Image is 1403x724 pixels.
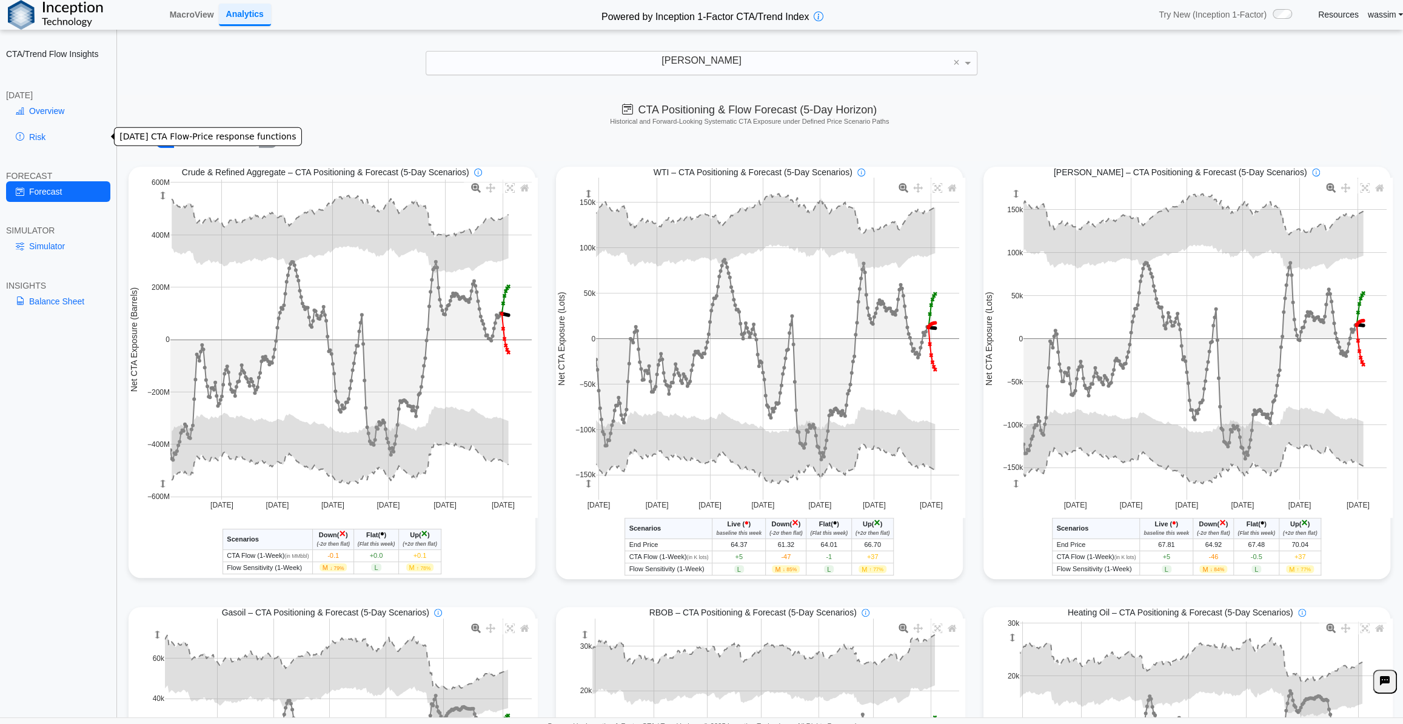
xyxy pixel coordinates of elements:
th: ( ) [851,518,893,538]
span: × [421,528,427,540]
th: ( ) [1234,518,1279,538]
span: Flat [1246,520,1258,528]
a: Resources [1318,9,1359,20]
span: ↓ 84% [1210,566,1224,572]
span: (in K lots) [1114,554,1136,560]
td: 61.32 [766,538,806,551]
span: -0.1 [327,552,339,559]
span: L [734,565,744,573]
img: info-icon.svg [857,169,865,176]
i: (Flat this week) [358,541,395,547]
h5: Historical and Forward-Looking Systematic CTA Exposure under Defined Price Scenario Paths [125,118,1373,126]
span: ↓ 79% [330,565,344,571]
div: [DATE] CTA Flow-Price response functions [114,127,301,146]
span: × [339,528,346,540]
i: (-2σ then flat) [316,541,349,547]
span: Crude & Refined Aggregate – CTA Positioning & Forecast (5-Day Scenarios) [182,167,469,178]
span: L [1162,565,1171,573]
th: ( ) [313,529,353,549]
span: M [1199,565,1227,573]
span: M [406,563,434,571]
i: baseline this week [1143,530,1189,536]
span: Down [771,520,789,528]
th: ( ) [1279,518,1321,538]
span: • [380,528,384,540]
div: SIMULATOR [6,225,110,236]
span: +0.0 [370,552,383,559]
span: CTA Flow (1-Week) [227,552,309,559]
th: ( ) [766,518,806,538]
img: info-icon.svg [474,169,482,176]
span: Try New (Inception 1-Factor) [1159,9,1267,20]
span: Up [1290,520,1299,528]
span: 67.81 [1158,541,1175,548]
span: • [1261,517,1264,529]
th: Scenarios [625,518,712,538]
span: × [953,57,960,68]
span: 64.37 [731,541,748,548]
span: RBOB – CTA Positioning & Forecast (5-Day Scenarios) [649,607,857,618]
div: INSIGHTS [6,280,110,291]
span: M [772,565,800,573]
th: ( ) [806,518,851,538]
span: Flow Sensitivity (1-Week) [227,564,302,571]
a: Balance Sheet [6,291,110,312]
h2: Powered by Inception 1-Factor CTA/Trend Index [597,6,814,24]
span: Live ( ) [1154,520,1178,528]
th: Scenarios [223,529,313,549]
span: Flat [366,531,378,538]
img: info-icon.svg [434,609,442,617]
a: Analytics [219,4,271,26]
i: (Flat this week) [810,530,847,536]
i: (+2σ then flat) [1283,530,1317,536]
span: ↑ 77% [869,566,883,572]
span: CTA Flow (1-Week) [1056,553,1136,560]
span: × [1301,517,1308,529]
span: +5 [735,553,743,560]
th: ( ) [353,529,398,549]
span: M [320,563,347,571]
span: CTA Flow (1-Week) [629,553,708,560]
span: End Price [1056,541,1085,548]
th: ( ) [399,529,441,549]
span: M [1286,565,1314,573]
i: (+2σ then flat) [856,530,889,536]
img: info-icon.svg [862,609,869,617]
span: +37 [1294,553,1306,560]
span: ↑ 77% [1296,566,1311,572]
td: 64.01 [806,538,851,551]
span: ↑ 78% [417,565,431,571]
span: [PERSON_NAME] – CTA Positioning & Forecast (5-Day Scenarios) [1054,167,1307,178]
span: L [1251,565,1261,573]
i: baseline this week [716,530,762,536]
i: (-2σ then flat) [769,530,802,536]
span: Live ( ) [727,520,751,528]
td: 66.70 [851,538,893,551]
span: End Price [629,541,658,548]
span: L [824,565,834,573]
span: × [1219,517,1226,529]
span: Down [319,531,337,538]
i: (-2σ then flat) [1197,530,1230,536]
span: Heating Oil – CTA Positioning & Forecast (5-Day Scenarios) [1068,607,1293,618]
span: • [1172,517,1176,529]
span: × [792,517,799,529]
a: Overview [6,101,110,121]
span: WTI – CTA Positioning & Forecast (5-Day Scenarios) [654,167,852,178]
span: +0.1 [414,552,427,559]
span: Up [863,520,872,528]
td: 70.04 [1279,538,1321,551]
span: -47 [781,553,791,560]
span: Down [1199,520,1217,528]
h2: CTA/Trend Flow Insights [6,49,110,59]
td: 64.92 [1193,538,1233,551]
span: Clear value [951,52,962,75]
span: CTA Positioning & Flow Forecast (5-Day Horizon) [622,104,877,116]
span: +5 [1162,553,1170,560]
span: -46 [1208,553,1218,560]
td: 67.48 [1234,538,1279,551]
span: Gasoil – CTA Positioning & Forecast (5-Day Scenarios) [222,607,429,618]
a: MacroView [165,4,219,25]
span: • [745,517,748,529]
span: -0.5 [1251,553,1262,560]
